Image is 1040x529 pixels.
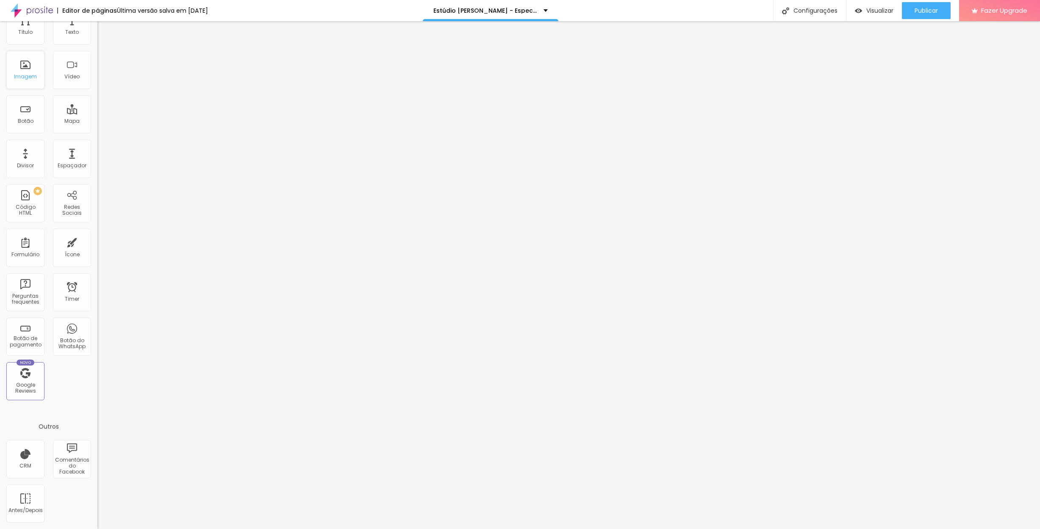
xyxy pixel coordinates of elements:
div: Vídeo [64,74,80,80]
span: Fazer Upgrade [981,7,1027,14]
iframe: Editor [97,21,1040,529]
div: Formulário [11,252,39,258]
div: Título [18,29,33,35]
div: Novo [17,360,35,366]
div: Texto [65,29,79,35]
button: Visualizar [846,2,902,19]
div: Antes/Depois [8,507,42,513]
img: view-1.svg [855,7,862,14]
img: Icone [782,7,789,14]
div: Espaçador [58,163,86,169]
div: Timer [65,296,79,302]
span: Publicar [915,7,938,14]
div: Botão [18,118,33,124]
div: Código HTML [8,204,42,216]
div: Botão do WhatsApp [55,338,89,350]
div: Perguntas frequentes [8,293,42,305]
div: CRM [19,463,31,469]
div: Comentários do Facebook [55,457,89,475]
div: Mapa [64,118,80,124]
div: Google Reviews [8,382,42,394]
span: Visualizar [866,7,893,14]
div: Última versão salva em [DATE] [117,8,208,14]
p: Estúdio [PERSON_NAME] - Especialista em Ensaio Gestante - [GEOGRAPHIC_DATA], [GEOGRAPHIC_DATA] [433,8,537,14]
button: Publicar [902,2,951,19]
div: Ícone [65,252,80,258]
div: Editor de páginas [57,8,117,14]
div: Divisor [17,163,34,169]
div: Imagem [14,74,37,80]
div: Redes Sociais [55,204,89,216]
div: Botão de pagamento [8,335,42,348]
